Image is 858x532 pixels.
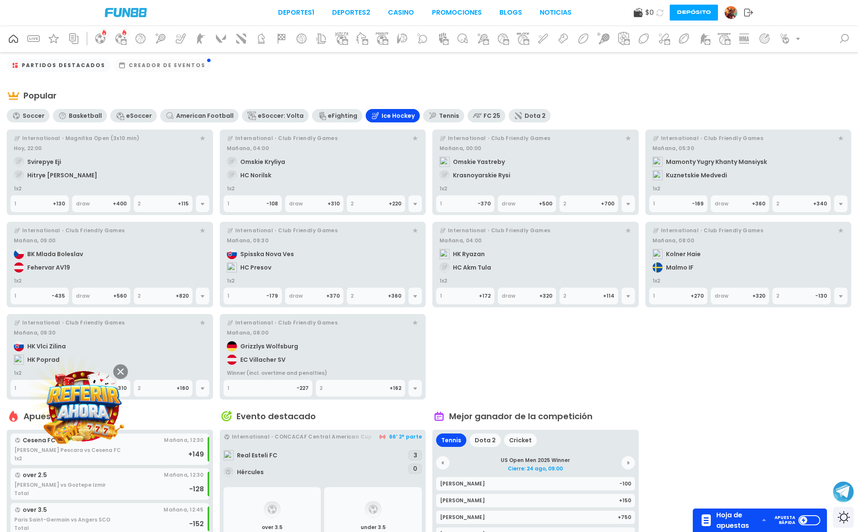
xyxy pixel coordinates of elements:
img: Avatar [725,6,737,19]
a: BLOGS [499,8,522,18]
div: Switch theme [833,507,854,528]
button: Depósito [670,5,718,21]
a: Promociones [432,8,482,18]
span: $ 0 [645,8,654,18]
img: Company Logo [105,8,147,17]
a: Deportes2 [332,8,370,18]
a: CASINO [388,8,414,18]
button: Join telegram channel [833,481,854,503]
a: NOTICIAS [540,8,572,18]
img: Image Link [46,369,122,444]
a: Avatar [724,6,744,19]
a: Deportes1 [278,8,315,18]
